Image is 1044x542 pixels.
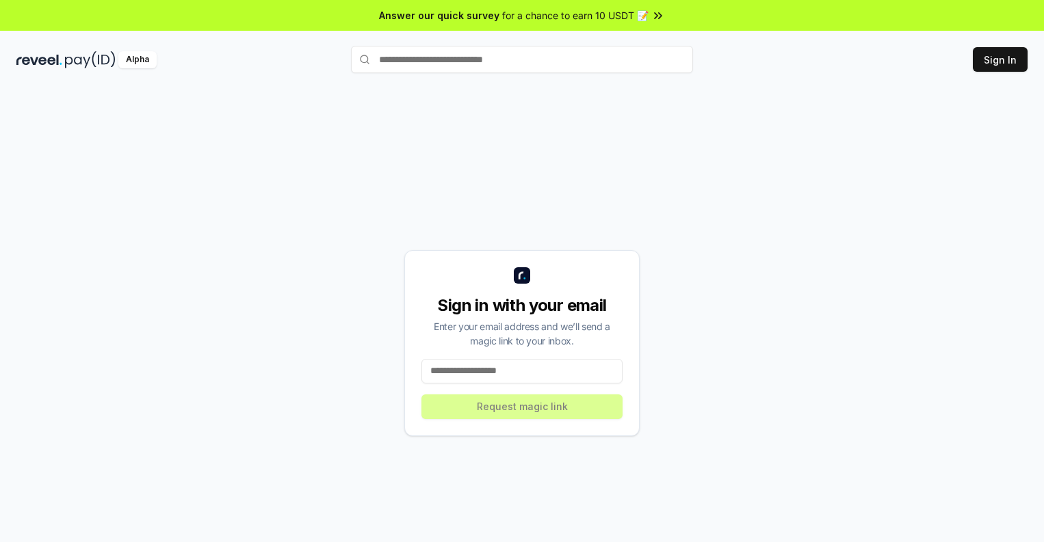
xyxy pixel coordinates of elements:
[65,51,116,68] img: pay_id
[118,51,157,68] div: Alpha
[421,295,623,316] div: Sign in with your email
[16,51,62,68] img: reveel_dark
[514,267,530,284] img: logo_small
[379,8,499,23] span: Answer our quick survey
[502,8,649,23] span: for a chance to earn 10 USDT 📝
[421,319,623,348] div: Enter your email address and we’ll send a magic link to your inbox.
[973,47,1028,72] button: Sign In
